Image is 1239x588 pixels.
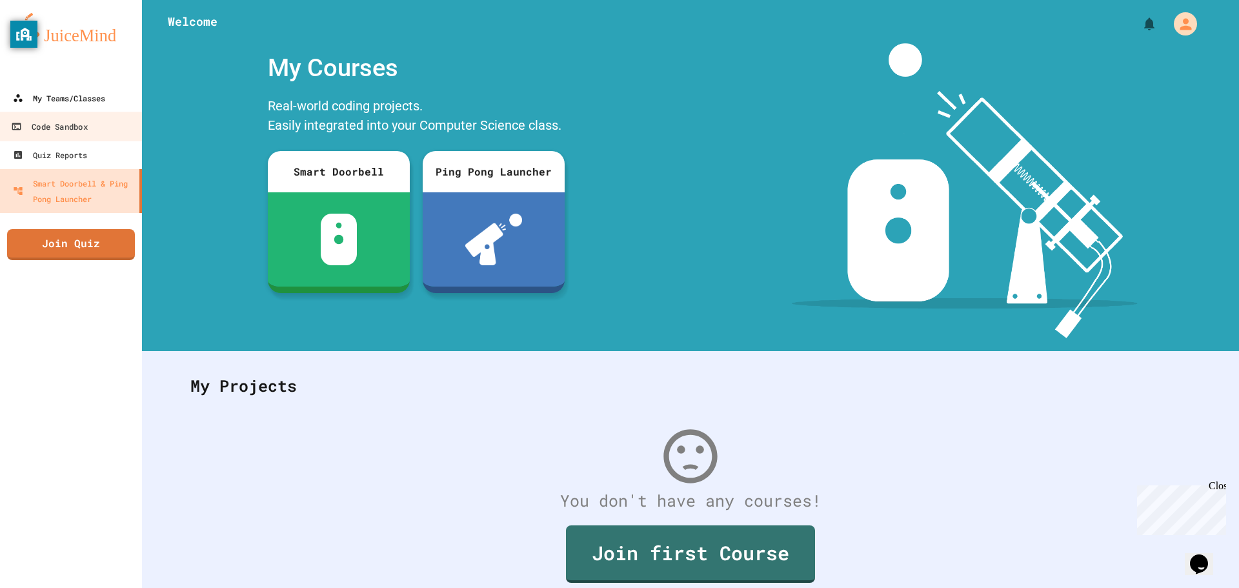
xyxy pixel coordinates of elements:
[566,525,815,583] a: Join first Course
[321,214,358,265] img: sdb-white.svg
[7,229,135,260] a: Join Quiz
[465,214,523,265] img: ppl-with-ball.png
[1185,536,1226,575] iframe: chat widget
[5,5,89,82] div: Chat with us now!Close
[13,176,134,207] div: Smart Doorbell & Ping Pong Launcher
[1118,13,1160,35] div: My Notifications
[423,151,565,192] div: Ping Pong Launcher
[261,93,571,141] div: Real-world coding projects. Easily integrated into your Computer Science class.
[792,43,1138,338] img: banner-image-my-projects.png
[177,361,1204,411] div: My Projects
[13,90,105,106] div: My Teams/Classes
[1160,9,1200,39] div: My Account
[261,43,571,93] div: My Courses
[11,119,87,135] div: Code Sandbox
[1132,480,1226,535] iframe: chat widget
[177,489,1204,513] div: You don't have any courses!
[13,13,129,46] img: logo-orange.svg
[10,21,37,48] button: privacy banner
[268,151,410,192] div: Smart Doorbell
[13,147,87,163] div: Quiz Reports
